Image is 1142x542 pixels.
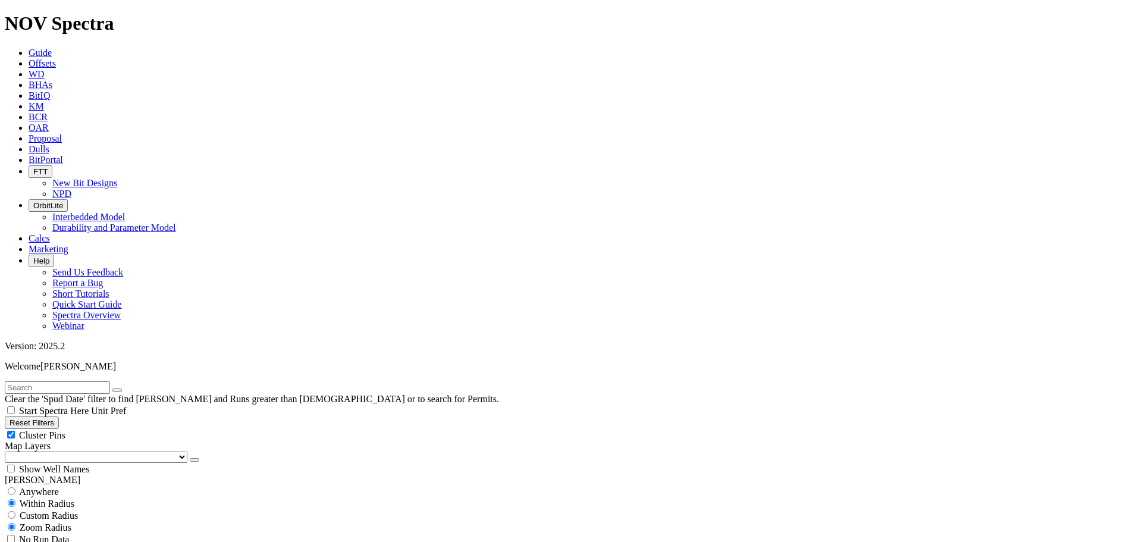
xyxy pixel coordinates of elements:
[5,381,110,394] input: Search
[29,112,48,122] a: BCR
[33,256,49,265] span: Help
[29,244,68,254] a: Marketing
[29,123,49,133] a: OAR
[29,144,49,154] a: Dulls
[20,499,74,509] span: Within Radius
[20,522,71,532] span: Zoom Radius
[29,69,45,79] a: WD
[29,233,50,243] a: Calcs
[52,278,103,288] a: Report a Bug
[40,361,116,371] span: [PERSON_NAME]
[52,299,121,309] a: Quick Start Guide
[19,464,89,474] span: Show Well Names
[5,441,51,451] span: Map Layers
[5,394,499,404] span: Clear the 'Spud Date' filter to find [PERSON_NAME] and Runs greater than [DEMOGRAPHIC_DATA] or to...
[19,487,59,497] span: Anywhere
[20,510,78,521] span: Custom Radius
[7,406,15,414] input: Start Spectra Here
[5,361,1137,372] p: Welcome
[52,310,121,320] a: Spectra Overview
[5,475,1137,485] div: [PERSON_NAME]
[52,267,123,277] a: Send Us Feedback
[29,58,56,68] a: Offsets
[52,189,71,199] a: NPD
[29,90,50,101] a: BitIQ
[52,289,109,299] a: Short Tutorials
[5,341,1137,352] div: Version: 2025.2
[52,321,84,331] a: Webinar
[29,101,44,111] a: KM
[52,178,117,188] a: New Bit Designs
[5,12,1137,35] h1: NOV Spectra
[29,48,52,58] a: Guide
[33,201,63,210] span: OrbitLite
[91,406,126,416] span: Unit Pref
[29,80,52,90] a: BHAs
[29,165,52,178] button: FTT
[29,199,68,212] button: OrbitLite
[52,212,125,222] a: Interbedded Model
[29,133,62,143] a: Proposal
[5,416,59,429] button: Reset Filters
[29,255,54,267] button: Help
[52,223,176,233] a: Durability and Parameter Model
[19,430,65,440] span: Cluster Pins
[29,155,63,165] a: BitPortal
[19,406,89,416] span: Start Spectra Here
[33,167,48,176] span: FTT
